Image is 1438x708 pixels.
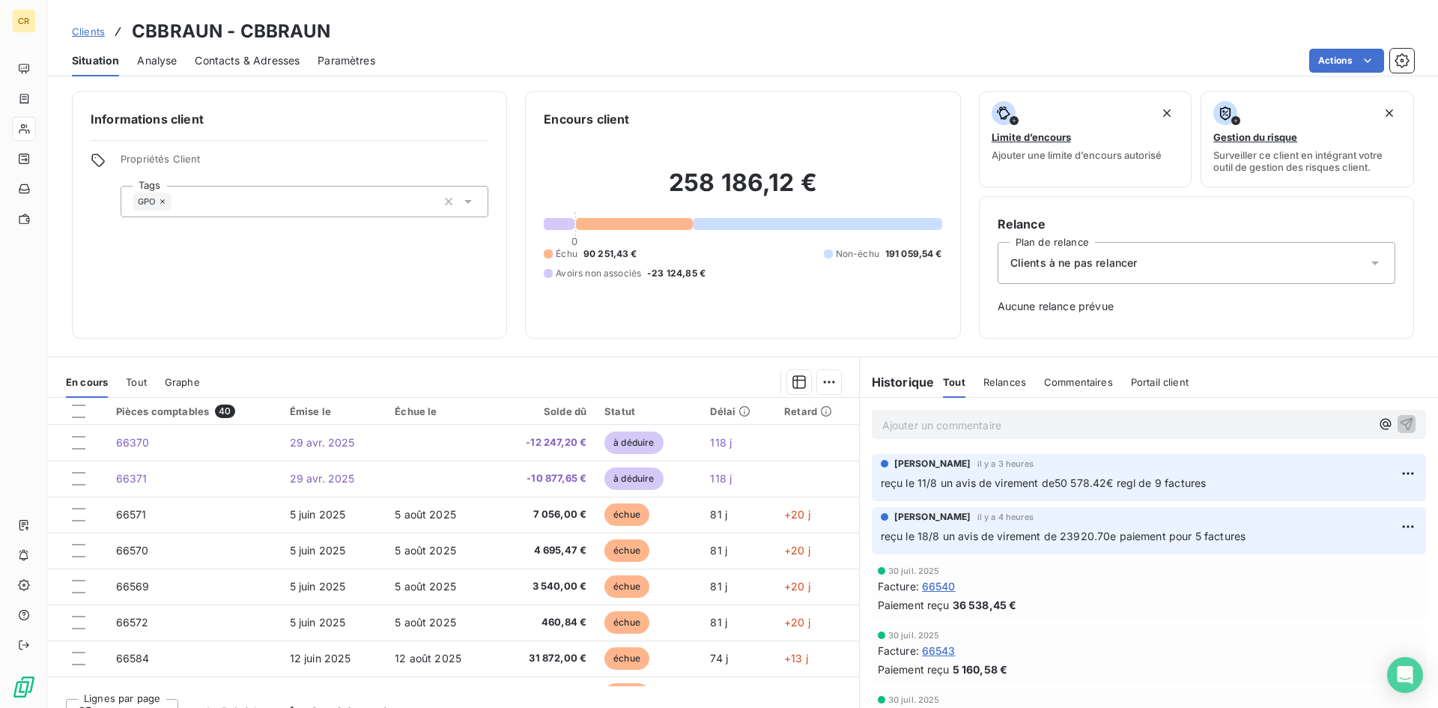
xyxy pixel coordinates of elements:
span: Paramètres [318,53,375,68]
button: Actions [1309,49,1384,73]
span: échue [604,647,649,670]
span: Tout [943,376,965,388]
span: échue [604,575,649,598]
span: GPO [138,197,155,206]
span: 36 538,45 € [953,597,1017,613]
span: 29 avr. 2025 [290,472,355,485]
span: Échu [556,247,577,261]
span: 5 août 2025 [395,508,456,521]
span: 81 j [710,508,727,521]
span: 30 juil. 2025 [888,566,940,575]
span: 81 j [710,580,727,593]
span: 40 [215,405,234,418]
span: 5 août 2025 [395,580,456,593]
h2: 258 186,12 € [544,168,941,213]
a: Clients [72,24,105,39]
img: Logo LeanPay [12,675,36,699]
span: 5 juin 2025 [290,616,346,629]
span: Gestion du risque [1213,131,1297,143]
span: Propriétés Client [121,153,488,174]
span: 66570 [116,544,149,557]
span: 66569 [116,580,150,593]
span: Relances [983,376,1026,388]
span: Analyse [137,53,177,68]
span: Clients à ne pas relancer [1010,255,1138,270]
span: Paiement reçu [878,662,950,677]
span: Portail client [1131,376,1189,388]
span: Limite d’encours [992,131,1071,143]
span: 118 j [710,436,732,449]
span: à déduire [604,468,663,490]
span: échue [604,611,649,634]
span: 12 juin 2025 [290,652,351,665]
span: -10 877,65 € [505,471,586,486]
span: 5 juin 2025 [290,580,346,593]
span: Graphe [165,376,200,388]
h3: CBBRAUN - CBBRAUN [132,18,331,45]
span: 66584 [116,652,150,665]
span: il y a 4 heures [977,512,1034,521]
span: Tout [126,376,147,388]
span: 66572 [116,616,149,629]
span: 5 160,58 € [953,662,1008,677]
span: 66370 [116,436,150,449]
span: -23 124,85 € [647,267,706,280]
span: +13 j [784,652,808,665]
div: Émise le [290,405,377,417]
span: 5 août 2025 [395,544,456,557]
span: Situation [72,53,119,68]
span: Commentaires [1044,376,1113,388]
span: 12 août 2025 [395,652,461,665]
button: Gestion du risqueSurveiller ce client en intégrant votre outil de gestion des risques client. [1201,91,1414,187]
h6: Historique [860,373,935,391]
span: 30 juil. 2025 [888,695,940,704]
div: Délai [710,405,766,417]
div: Pièces comptables [116,405,272,418]
h6: Informations client [91,110,488,128]
span: 5 août 2025 [395,616,456,629]
span: échue [604,683,649,706]
span: à déduire [604,432,663,454]
span: 0 [571,235,577,247]
span: [PERSON_NAME] [894,510,971,524]
span: Facture : [878,643,919,659]
input: Ajouter une valeur [172,195,183,208]
span: reçu le 11/8 un avis de virement de50 578.42€ regl de 9 factures [881,476,1207,489]
span: [PERSON_NAME] [894,457,971,471]
span: 4 695,47 € [505,543,586,558]
span: 191 059,54 € [885,247,942,261]
span: 29 avr. 2025 [290,436,355,449]
span: +20 j [784,616,810,629]
span: 30 juil. 2025 [888,631,940,640]
span: Aucune relance prévue [998,299,1395,314]
span: 74 j [710,652,728,665]
span: Avoirs non associés [556,267,641,280]
span: Non-échu [836,247,879,261]
h6: Relance [998,215,1395,233]
span: 66543 [922,643,956,659]
span: 66540 [922,578,956,594]
span: Ajouter une limite d’encours autorisé [992,149,1162,161]
span: il y a 3 heures [977,459,1034,468]
span: 31 872,00 € [505,651,586,666]
span: +20 j [784,544,810,557]
div: Statut [604,405,692,417]
div: CR [12,9,36,33]
h6: Encours client [544,110,629,128]
span: Surveiller ce client en intégrant votre outil de gestion des risques client. [1213,149,1401,173]
span: 66571 [116,508,147,521]
span: 90 251,43 € [583,247,637,261]
span: 81 j [710,544,727,557]
span: En cours [66,376,108,388]
span: 66371 [116,472,148,485]
span: Contacts & Adresses [195,53,300,68]
span: 3 540,00 € [505,579,586,594]
span: Facture : [878,578,919,594]
span: +20 j [784,580,810,593]
span: 81 j [710,616,727,629]
div: Échue le [395,405,487,417]
span: 5 juin 2025 [290,544,346,557]
span: 460,84 € [505,615,586,630]
span: Paiement reçu [878,597,950,613]
span: 7 056,00 € [505,507,586,522]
